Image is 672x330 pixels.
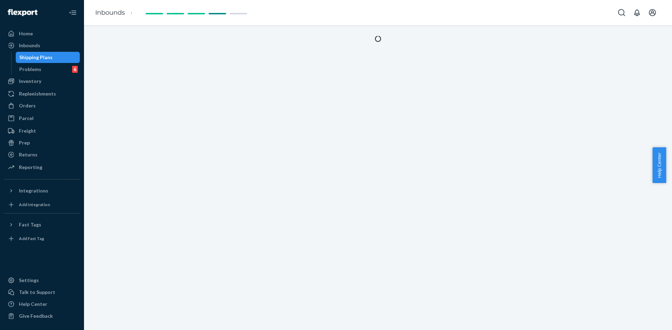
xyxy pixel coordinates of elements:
[19,277,39,284] div: Settings
[4,28,80,39] a: Home
[19,127,36,134] div: Freight
[4,199,80,210] a: Add Integration
[19,102,36,109] div: Orders
[4,113,80,124] a: Parcel
[19,151,37,158] div: Returns
[19,313,53,320] div: Give Feedback
[630,6,644,20] button: Open notifications
[19,66,41,73] div: Problems
[4,125,80,136] a: Freight
[4,275,80,286] a: Settings
[615,6,629,20] button: Open Search Box
[4,40,80,51] a: Inbounds
[66,6,80,20] button: Close Navigation
[19,139,30,146] div: Prep
[4,233,80,244] a: Add Fast Tag
[19,164,42,171] div: Reporting
[16,52,80,63] a: Shipping Plans
[19,236,44,241] div: Add Fast Tag
[19,289,55,296] div: Talk to Support
[19,78,41,85] div: Inventory
[19,30,33,37] div: Home
[4,219,80,230] button: Fast Tags
[4,287,80,298] button: Talk to Support
[8,9,37,16] img: Flexport logo
[95,9,125,16] a: Inbounds
[19,221,41,228] div: Fast Tags
[90,2,144,23] ol: breadcrumbs
[4,137,80,148] a: Prep
[4,100,80,111] a: Orders
[19,301,47,308] div: Help Center
[4,88,80,99] a: Replenishments
[72,66,78,73] div: 6
[16,64,80,75] a: Problems6
[652,147,666,183] button: Help Center
[4,310,80,322] button: Give Feedback
[4,76,80,87] a: Inventory
[19,54,52,61] div: Shipping Plans
[19,115,34,122] div: Parcel
[4,149,80,160] a: Returns
[19,187,48,194] div: Integrations
[4,185,80,196] button: Integrations
[19,202,50,208] div: Add Integration
[19,42,40,49] div: Inbounds
[4,299,80,310] a: Help Center
[4,162,80,173] a: Reporting
[645,6,659,20] button: Open account menu
[19,90,56,97] div: Replenishments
